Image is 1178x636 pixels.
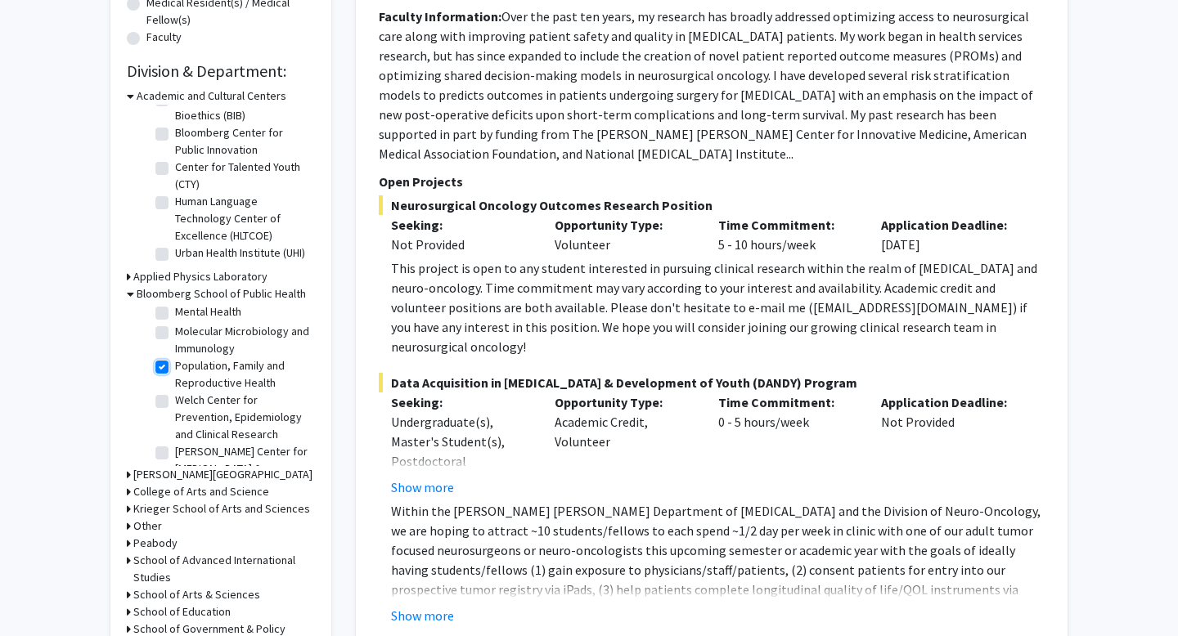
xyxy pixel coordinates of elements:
p: Opportunity Type: [555,215,694,235]
h3: Bloomberg School of Public Health [137,285,306,302]
span: Neurosurgical Oncology Outcomes Research Position [379,195,1045,215]
label: Population, Family and Reproductive Health [175,357,311,392]
label: Center for Talented Youth (CTY) [175,159,311,193]
label: Molecular Microbiology and Immunology [175,323,311,357]
p: Seeking: [391,215,530,235]
label: Mental Health [175,303,241,320]
h3: Peabody [133,535,178,552]
label: Berman Institute of Bioethics (BIB) [175,90,311,124]
h3: Applied Physics Laboratory [133,268,268,285]
label: Urban Health Institute (UHI) [175,244,305,262]
div: Academic Credit, Volunteer [542,392,706,497]
h3: School of Advanced International Studies [133,552,315,586]
h3: Krieger School of Arts and Sciences [133,500,310,517]
p: Opportunity Type: [555,392,694,412]
div: Volunteer [542,215,706,254]
h3: Other [133,517,162,535]
iframe: Chat [12,562,70,624]
div: [DATE] [869,215,1032,254]
button: Show more [391,477,454,497]
fg-read-more: Over the past ten years, my research has broadly addressed optimizing access to neurosurgical car... [379,8,1033,162]
h3: College of Arts and Science [133,483,269,500]
p: Application Deadline: [881,215,1020,235]
button: Show more [391,606,454,625]
span: Data Acquisition in [MEDICAL_DATA] & Development of Youth (DANDY) Program [379,373,1045,392]
p: Open Projects [379,172,1045,191]
h3: [PERSON_NAME][GEOGRAPHIC_DATA] [133,466,312,483]
label: [PERSON_NAME] Center for [MEDICAL_DATA] & Developmental Disabilities [175,443,311,495]
b: Faculty Information: [379,8,501,25]
p: Time Commitment: [718,392,857,412]
p: Time Commitment: [718,215,857,235]
div: Undergraduate(s), Master's Student(s), Postdoctoral Researcher(s) / Research Staff, Medical Resid... [391,412,530,549]
label: Human Language Technology Center of Excellence (HLTCOE) [175,193,311,244]
p: Seeking: [391,392,530,412]
h3: School of Arts & Sciences [133,586,260,603]
div: This project is open to any student interested in pursuing clinical research within the realm of ... [391,258,1045,356]
div: 0 - 5 hours/week [706,392,870,497]
label: Welch Center for Prevention, Epidemiology and Clinical Research [175,392,311,443]
div: 5 - 10 hours/week [706,215,870,254]
h2: Division & Department: [127,61,315,81]
label: Faculty [146,29,182,46]
h3: School of Education [133,603,231,620]
div: Not Provided [391,235,530,254]
p: Application Deadline: [881,392,1020,412]
div: Not Provided [869,392,1032,497]
h3: Academic and Cultural Centers [137,87,286,105]
label: Bloomberg Center for Public Innovation [175,124,311,159]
